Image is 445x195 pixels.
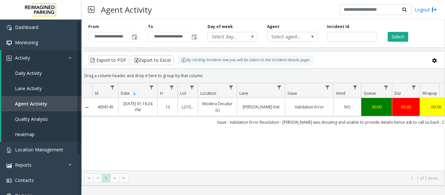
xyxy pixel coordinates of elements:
[96,104,114,110] a: 4058145
[15,70,42,76] span: Daily Activity
[288,91,297,96] span: Issue
[7,178,12,183] img: 'icon'
[7,56,12,61] img: 'icon'
[365,104,388,110] a: 00:00
[132,175,438,181] kendo-pager-info: 1 - 1 of 1 items
[108,83,117,92] a: Id Filter Menu
[1,127,81,142] a: Heatmap
[15,131,35,137] span: Heatmap
[15,55,30,61] span: Activity
[241,104,281,110] a: [PERSON_NAME] Exit
[162,104,174,110] a: 13
[395,91,401,96] span: Dur
[432,6,437,13] img: logout
[131,32,138,41] span: Toggle popup
[200,91,216,96] span: Location
[1,65,81,81] a: Daily Activity
[415,6,437,13] a: Logout
[344,104,351,110] span: NO
[188,83,196,92] a: Lot Filter Menu
[95,91,98,96] span: Id
[15,24,38,30] span: Dashboard
[351,83,360,92] a: Vend Filter Menu
[327,24,349,30] label: Incident Id
[267,24,280,30] label: Agent
[132,91,137,96] span: Sortable
[102,174,110,183] span: Page 1
[147,83,156,92] a: Date Filter Menu
[336,91,345,96] span: Vend
[15,85,42,91] span: Lane Activity
[160,91,163,96] span: H
[382,83,391,92] a: Queue Filter Menu
[337,104,357,110] a: NO
[15,39,38,46] span: Monitoring
[181,58,186,63] img: infoIcon.svg
[180,91,186,96] span: Lot
[364,91,376,96] span: Queue
[15,101,47,107] span: Agent Activity
[88,2,94,18] img: pageIcon
[422,91,437,96] span: Wrapup
[15,146,63,153] span: Location Management
[239,91,248,96] span: Lane
[82,70,445,81] div: Drag a column header and drop it here to group by that column
[409,83,418,92] a: Dur Filter Menu
[82,83,445,171] div: Data table
[1,96,81,111] a: Agent Activity
[1,111,81,127] a: Quality Analysis
[1,50,81,65] a: Activity
[88,55,129,65] button: Export to PDF
[121,91,130,96] span: Date
[178,55,313,65] div: By clicking Incident row you will be taken to the incident details page.
[88,24,99,30] label: From
[208,24,233,30] label: Day of week
[15,116,48,122] span: Quality Analysis
[7,40,12,46] img: 'icon'
[267,32,307,41] span: Select agent...
[289,104,329,110] a: Validation Error
[131,55,174,65] button: Export to Excel
[15,162,32,168] span: Reports
[208,32,247,41] span: Select day...
[7,25,12,30] img: 'icon'
[388,32,408,42] button: Select
[7,147,12,153] img: 'icon'
[15,177,34,183] span: Contacts
[1,81,81,96] a: Lane Activity
[7,163,12,168] img: 'icon'
[167,83,176,92] a: H Filter Menu
[227,83,236,92] a: Location Filter Menu
[122,101,153,113] a: [DATE] 01:16:24 PM
[275,83,284,92] a: Lane Filter Menu
[98,2,155,18] h3: Agent Activity
[190,32,197,41] span: Toggle popup
[323,83,332,92] a: Issue Filter Menu
[148,24,153,30] label: To
[396,104,416,110] a: 05:03
[82,105,92,110] a: Collapse Details
[202,101,233,113] a: Modera Decatur (L)
[182,104,194,110] a: L21093900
